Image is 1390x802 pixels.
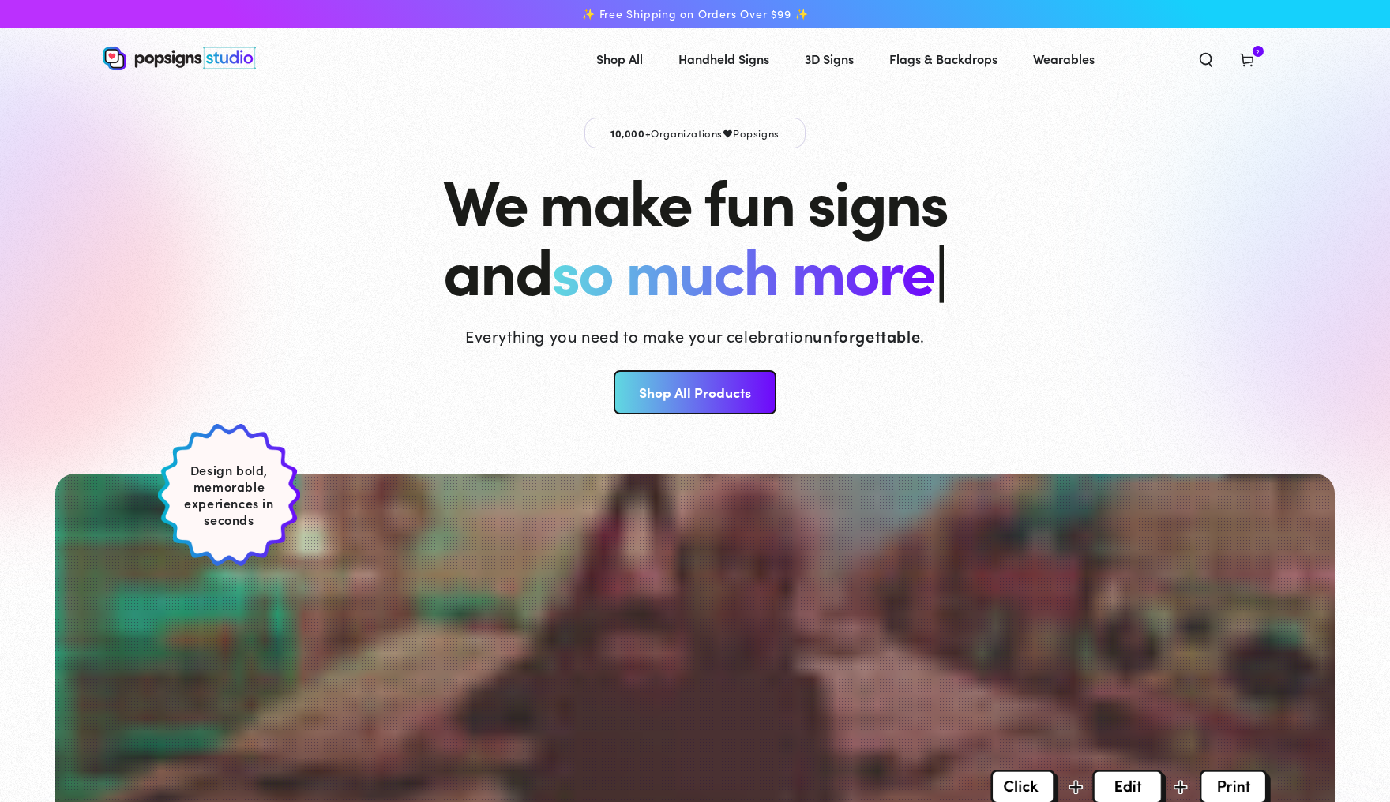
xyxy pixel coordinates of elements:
span: | [934,223,946,313]
span: Wearables [1033,47,1095,70]
a: Shop All Products [614,370,776,414]
span: ✨ Free Shipping on Orders Over $99 ✨ [581,7,809,21]
a: Flags & Backdrops [877,38,1009,80]
summary: Search our site [1185,41,1227,76]
a: Shop All [584,38,655,80]
p: Everything you need to make your celebration . [465,324,925,347]
a: Handheld Signs [667,38,781,80]
a: Wearables [1021,38,1106,80]
span: 10,000+ [610,126,651,140]
a: 3D Signs [793,38,866,80]
img: Popsigns Studio [103,47,256,70]
h1: We make fun signs and [443,164,947,303]
span: 3D Signs [805,47,854,70]
span: Handheld Signs [678,47,769,70]
p: Organizations Popsigns [584,118,806,148]
strong: unforgettable [813,324,920,347]
span: Shop All [596,47,643,70]
span: 2 [1256,46,1260,57]
span: so much more [551,224,934,312]
span: Flags & Backdrops [889,47,997,70]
